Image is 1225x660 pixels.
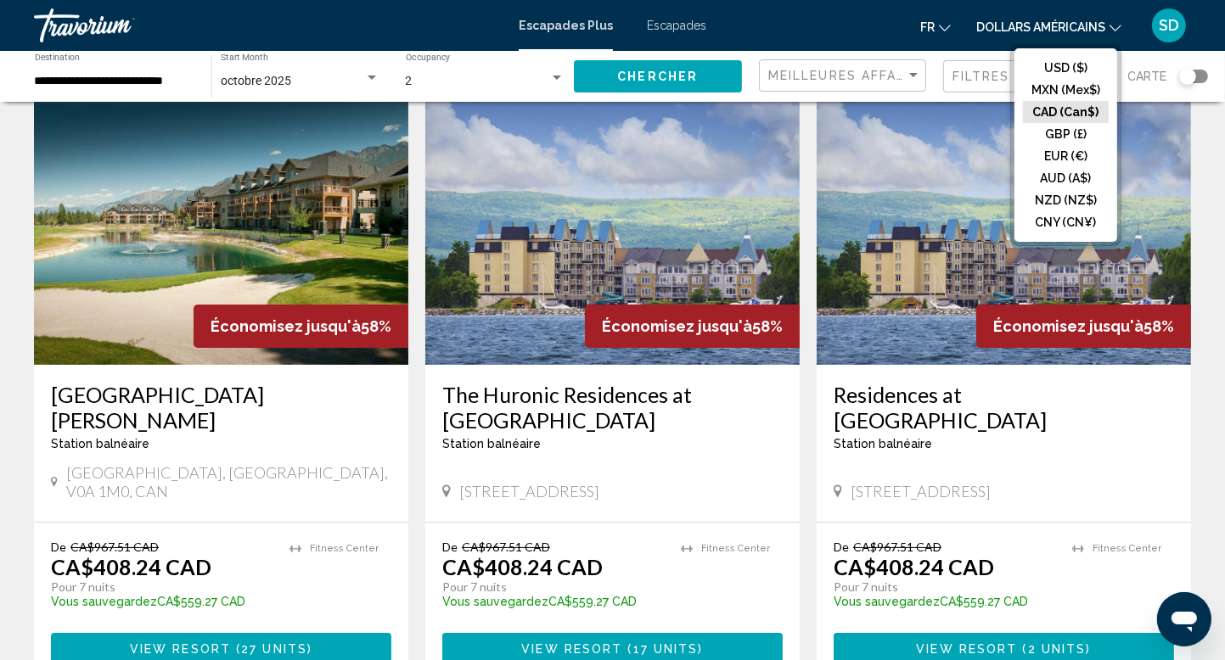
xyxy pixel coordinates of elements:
[1023,101,1109,123] button: CAD (Can$)
[851,482,991,501] span: [STREET_ADDRESS]
[834,437,932,450] span: Station balnéaire
[622,642,703,656] span: ( )
[768,69,921,83] mat-select: Sort by
[574,60,743,92] button: Chercher
[221,74,291,87] span: octobre 2025
[442,540,458,554] span: De
[519,19,613,32] a: Escapades Plus
[51,595,157,608] span: Vous sauvegardez
[51,382,391,433] a: [GEOGRAPHIC_DATA][PERSON_NAME]
[834,382,1174,433] a: Residences at [GEOGRAPHIC_DATA]
[1023,79,1109,101] button: MXN (Mex$)
[462,540,550,554] span: CA$967.51 CAD
[976,14,1121,39] button: Changer de devise
[70,540,159,554] span: CA$967.51 CAD
[51,540,66,554] span: De
[231,642,312,656] span: ( )
[633,642,699,656] span: 17 units
[442,595,664,608] p: CA$559.27 CAD
[66,463,391,501] span: [GEOGRAPHIC_DATA], [GEOGRAPHIC_DATA], V0A 1M0, CAN
[701,543,770,554] span: Fitness Center
[817,93,1191,365] img: ii_cqr1.jpg
[943,59,1110,94] button: Filter
[442,579,664,595] p: Pour 7 nuits
[51,595,273,608] p: CA$559.27 CAD
[834,554,994,579] p: CA$408.24 CAD
[920,14,951,39] button: Changer de langue
[1023,145,1109,167] button: EUR (€)
[406,74,413,87] span: 2
[1159,16,1179,34] font: SD
[34,8,502,42] a: Travorium
[1028,642,1087,656] span: 2 units
[976,305,1191,348] div: 58%
[834,595,1055,608] p: CA$559.27 CAD
[585,305,800,348] div: 58%
[1147,8,1191,43] button: Menu utilisateur
[34,93,408,365] img: ii_big1.jpg
[834,595,940,608] span: Vous sauvegardez
[442,554,603,579] p: CA$408.24 CAD
[617,70,698,84] span: Chercher
[853,540,941,554] span: CA$967.51 CAD
[602,317,752,335] span: Économisez jusqu'à
[1023,123,1109,145] button: GBP (£)
[1157,592,1211,646] iframe: Bouton de lancement de la fenêtre de messagerie
[211,317,361,335] span: Économisez jusqu'à
[442,437,541,450] span: Station balnéaire
[1023,211,1109,233] button: CNY (CN¥)
[1023,167,1109,189] button: AUD (A$)
[1023,57,1109,79] button: USD ($)
[310,543,379,554] span: Fitness Center
[194,305,408,348] div: 58%
[425,93,800,365] img: ii_cq21.jpg
[51,579,273,595] p: Pour 7 nuits
[768,69,929,82] span: Meilleures affaires
[51,437,149,450] span: Station balnéaire
[51,554,211,579] p: CA$408.24 CAD
[1127,64,1166,88] span: Carte
[442,595,548,608] span: Vous sauvegardez
[920,20,935,34] font: fr
[1018,642,1092,656] span: ( )
[442,382,783,433] a: The Huronic Residences at [GEOGRAPHIC_DATA]
[459,482,599,501] span: [STREET_ADDRESS]
[952,70,1010,83] span: Filtres
[521,642,622,656] span: View Resort
[834,540,849,554] span: De
[647,19,706,32] a: Escapades
[130,642,231,656] span: View Resort
[916,642,1017,656] span: View Resort
[834,579,1055,595] p: Pour 7 nuits
[1093,543,1161,554] span: Fitness Center
[1023,189,1109,211] button: NZD (NZ$)
[241,642,307,656] span: 27 units
[993,317,1144,335] span: Économisez jusqu'à
[976,20,1105,34] font: dollars américains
